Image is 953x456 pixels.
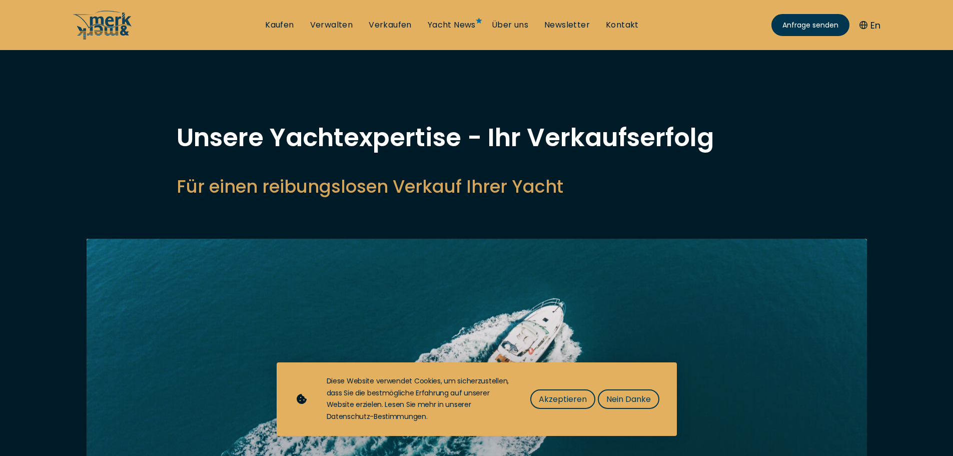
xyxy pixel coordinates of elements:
a: Newsletter [544,20,590,31]
a: Verkaufen [369,20,412,31]
a: Anfrage senden [771,14,849,36]
span: Anfrage senden [782,20,838,31]
a: Verwalten [310,20,353,31]
span: Nein Danke [606,393,651,405]
a: Über uns [492,20,528,31]
h2: Für einen reibungslosen Verkauf Ihrer Yacht [177,174,777,199]
a: Datenschutz-Bestimmungen [327,411,426,421]
a: Yacht News [428,20,476,31]
span: Akzeptieren [539,393,587,405]
a: Kontakt [606,20,639,31]
button: Nein Danke [598,389,659,409]
h1: Unsere Yachtexpertise - Ihr Verkaufserfolg [177,125,777,150]
a: Kaufen [265,20,294,31]
div: Diese Website verwendet Cookies, um sicherzustellen, dass Sie die bestmögliche Erfahrung auf unse... [327,375,510,423]
button: Akzeptieren [530,389,595,409]
button: En [859,19,880,32]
